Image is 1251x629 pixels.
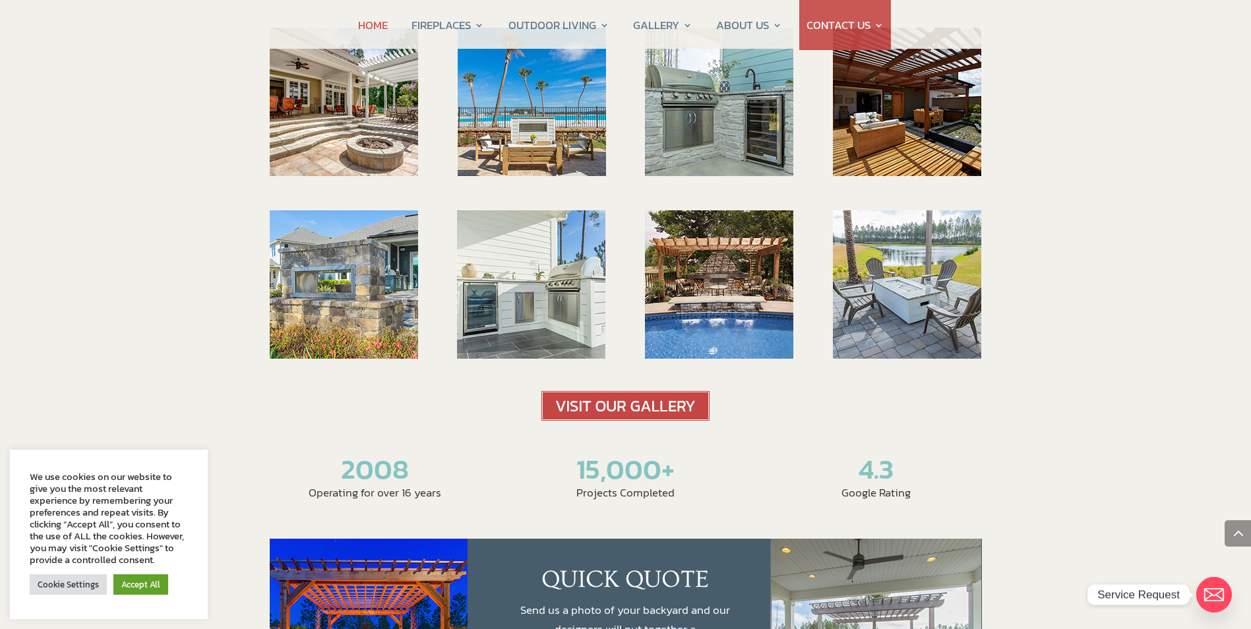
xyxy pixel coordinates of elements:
img: gallery2b [457,210,605,359]
h2: 15,000+ [520,453,731,493]
img: summer kitchen with wine cooler in jacksonville and st. augustine fl [645,28,793,176]
h2: 4.3 [770,453,981,493]
img: gallery4b [833,210,981,359]
h2: 2008 [270,453,481,493]
h1: QUICK QUOTE [520,565,731,601]
img: VisitOurGallery_btn [541,391,710,421]
div: We use cookies on our website to give you the most relevant experience by remembering your prefer... [30,471,188,566]
img: pergola for pool and outdoor fireplace in ormond beach and jacksonville [645,210,793,359]
img: outdoor fireplace in jacksonville beach area [458,28,606,176]
img: pergola builder in jacksonville [270,28,418,176]
a: visit outdoor kitchen and fireplace gallery [541,408,710,425]
img: pergola for backyard in jacksonville [833,28,981,176]
img: outdoor fireplace installer jacksonville [270,210,418,359]
a: Cookie Settings [30,574,107,595]
a: Email [1196,577,1232,613]
a: Accept All [113,574,168,595]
